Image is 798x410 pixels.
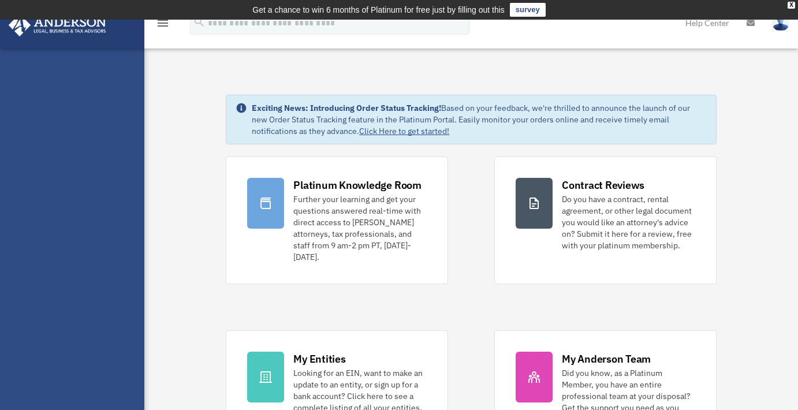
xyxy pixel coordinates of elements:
i: menu [156,16,170,30]
div: Contract Reviews [562,178,644,192]
div: My Entities [293,352,345,366]
div: Get a chance to win 6 months of Platinum for free just by filling out this [252,3,505,17]
strong: Exciting News: Introducing Order Status Tracking! [252,103,441,113]
div: Further your learning and get your questions answered real-time with direct access to [PERSON_NAM... [293,193,427,263]
a: Platinum Knowledge Room Further your learning and get your questions answered real-time with dire... [226,156,448,284]
a: Click Here to get started! [359,126,449,136]
a: survey [510,3,546,17]
a: menu [156,20,170,30]
a: Contract Reviews Do you have a contract, rental agreement, or other legal document you would like... [494,156,717,284]
div: close [788,2,795,9]
img: User Pic [772,14,789,31]
div: Do you have a contract, rental agreement, or other legal document you would like an attorney's ad... [562,193,695,251]
img: Anderson Advisors Platinum Portal [5,14,110,36]
div: My Anderson Team [562,352,651,366]
div: Based on your feedback, we're thrilled to announce the launch of our new Order Status Tracking fe... [252,102,707,137]
i: search [193,16,206,28]
div: Platinum Knowledge Room [293,178,422,192]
